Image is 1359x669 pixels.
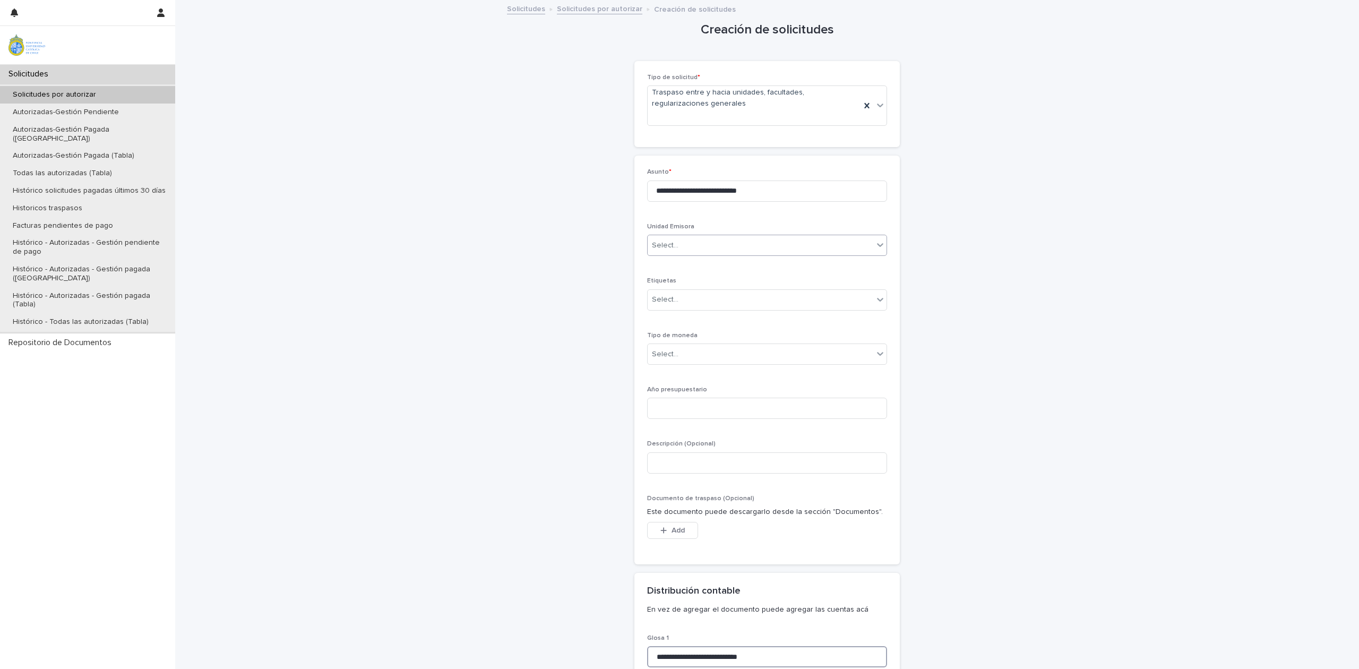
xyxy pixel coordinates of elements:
span: Glosa 1 [647,635,669,641]
p: Solicitudes [4,69,57,79]
p: Histórico solicitudes pagadas últimos 30 días [4,186,174,195]
span: Tipo de moneda [647,332,698,339]
p: Repositorio de Documentos [4,338,120,348]
span: Traspaso entre y hacia unidades, facultades, regularizaciones generales [652,87,856,109]
span: Documento de traspaso (Opcional) [647,495,754,502]
img: iqsleoUpQLaG7yz5l0jK [8,35,45,56]
a: Solicitudes por autorizar [557,2,642,14]
span: Tipo de solicitud [647,74,700,81]
p: En vez de agregar el documento puede agregar las cuentas acá [647,605,883,614]
h1: Creación de solicitudes [634,22,900,38]
div: Select... [652,349,678,360]
div: Select... [652,240,678,251]
span: Asunto [647,169,672,175]
p: Historicos traspasos [4,204,91,213]
p: Autorizadas-Gestión Pagada (Tabla) [4,151,143,160]
span: Año presupuestario [647,387,707,393]
div: Select... [652,294,678,305]
span: Add [672,527,685,534]
a: Solicitudes [507,2,545,14]
p: Este documento puede descargarlo desde la sección "Documentos". [647,507,887,518]
span: Unidad Emisora [647,224,694,230]
span: Etiquetas [647,278,676,284]
h2: Distribución contable [647,586,741,597]
p: Histórico - Todas las autorizadas (Tabla) [4,318,157,327]
button: Add [647,522,698,539]
p: Creación de solicitudes [654,3,736,14]
p: Autorizadas-Gestión Pendiente [4,108,127,117]
p: Autorizadas-Gestión Pagada ([GEOGRAPHIC_DATA]) [4,125,175,143]
p: Solicitudes por autorizar [4,90,105,99]
p: Todas las autorizadas (Tabla) [4,169,121,178]
p: Histórico - Autorizadas - Gestión pagada (Tabla) [4,291,175,310]
p: Facturas pendientes de pago [4,221,122,230]
span: Descripción (Opcional) [647,441,716,447]
p: Histórico - Autorizadas - Gestión pagada ([GEOGRAPHIC_DATA]) [4,265,175,283]
p: Histórico - Autorizadas - Gestión pendiente de pago [4,238,175,256]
